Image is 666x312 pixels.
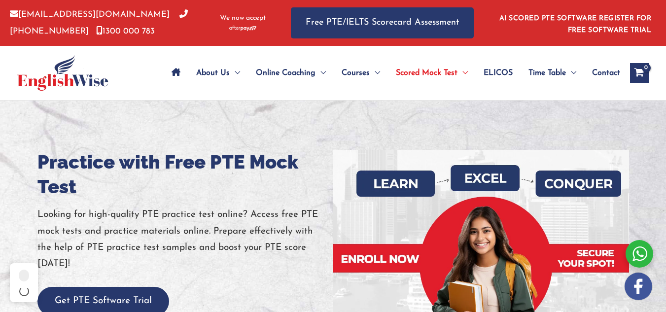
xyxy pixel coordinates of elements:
[196,56,230,90] span: About Us
[17,55,108,91] img: cropped-ew-logo
[566,56,576,90] span: Menu Toggle
[457,56,468,90] span: Menu Toggle
[528,56,566,90] span: Time Table
[630,63,649,83] a: View Shopping Cart, empty
[230,56,240,90] span: Menu Toggle
[291,7,474,38] a: Free PTE/IELTS Scorecard Assessment
[37,207,333,272] p: Looking for high-quality PTE practice test online? Access free PTE mock tests and practice materi...
[388,56,476,90] a: Scored Mock TestMenu Toggle
[484,56,513,90] span: ELICOS
[334,56,388,90] a: CoursesMenu Toggle
[625,273,652,300] img: white-facebook.png
[10,10,170,19] a: [EMAIL_ADDRESS][DOMAIN_NAME]
[37,296,169,306] a: Get PTE Software Trial
[188,56,248,90] a: About UsMenu Toggle
[220,13,266,23] span: We now accept
[493,7,656,39] aside: Header Widget 1
[342,56,370,90] span: Courses
[10,10,188,35] a: [PHONE_NUMBER]
[592,56,620,90] span: Contact
[584,56,620,90] a: Contact
[96,27,155,35] a: 1300 000 783
[164,56,620,90] nav: Site Navigation: Main Menu
[248,56,334,90] a: Online CoachingMenu Toggle
[499,15,652,34] a: AI SCORED PTE SOFTWARE REGISTER FOR FREE SOFTWARE TRIAL
[256,56,315,90] span: Online Coaching
[229,26,256,31] img: Afterpay-Logo
[37,150,333,199] h1: Practice with Free PTE Mock Test
[476,56,521,90] a: ELICOS
[315,56,326,90] span: Menu Toggle
[396,56,457,90] span: Scored Mock Test
[521,56,584,90] a: Time TableMenu Toggle
[370,56,380,90] span: Menu Toggle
